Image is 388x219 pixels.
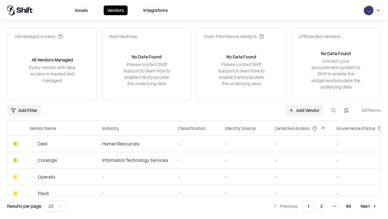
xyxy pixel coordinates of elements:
[285,105,323,116] a: Add Vendor
[104,5,128,15] button: Vendors
[32,57,73,63] div: All Vendors Managed
[12,190,18,196] div: C
[102,125,119,131] div: Industry
[102,157,168,163] div: Information Technology Services
[38,141,47,147] div: Deel
[109,33,137,40] div: Risk Heatmap
[226,54,256,60] div: No Data Found
[132,54,162,60] div: No Data Found
[316,201,328,212] button: 2
[225,125,256,131] div: Identity Source
[275,141,327,147] div: -
[140,5,172,15] button: Integrations
[357,201,381,212] button: Next
[29,190,35,196] img: Plauti
[29,141,35,147] img: Deel
[299,33,340,40] div: Offboarded Vendors
[269,201,381,212] nav: pagination
[178,190,215,196] div: -
[336,125,375,131] div: Governance Status
[225,174,265,180] div: -
[178,125,206,131] div: Classification
[12,141,18,147] div: B
[311,58,361,90] div: Connect your procurement system to Shift to enable this widget and populate the underlying data
[7,105,41,116] button: Add Filter
[225,141,265,147] div: -
[225,190,265,196] div: -
[178,141,215,147] div: -
[102,141,168,147] div: Human Resources
[38,190,49,196] div: Plauti
[275,174,327,180] div: -
[204,33,264,40] div: Over-Permissive Vendors
[15,33,63,40] div: Unmanaged Access
[275,157,327,163] div: -
[102,190,168,196] div: -
[356,107,381,113] div: 967 items
[275,190,327,196] div: -
[178,157,215,163] div: -
[38,157,57,163] div: Coralogix
[102,174,168,180] div: -
[303,201,314,212] button: 1
[27,64,77,83] div: Every vendor with data access is tracked and managed
[341,201,356,212] button: 49
[321,50,351,57] div: No Data Found
[178,174,215,180] div: -
[275,125,310,131] div: Detected Access
[29,125,56,131] div: Vendor Name
[7,203,42,209] p: Results per page:
[12,174,18,180] div: C
[29,174,35,180] img: Operatix
[12,157,18,163] div: B
[225,157,265,163] div: -
[29,157,35,163] img: Coralogix
[122,61,172,87] div: Please contact Shift Support to learn how to enable it and populate the underlying data
[216,61,266,87] div: Please contact Shift Support to learn how to enable it and populate the underlying data
[38,174,55,180] div: Operatix
[71,5,92,15] button: Issues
